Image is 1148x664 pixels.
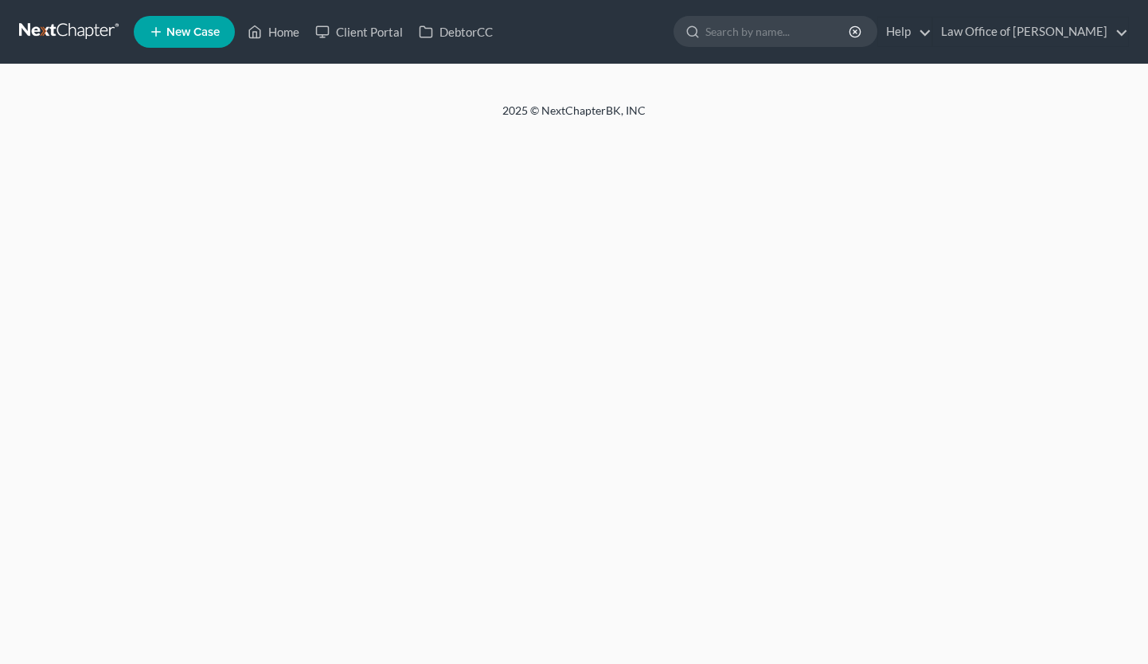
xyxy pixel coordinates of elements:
a: Law Office of [PERSON_NAME] [933,18,1128,46]
a: DebtorCC [411,18,501,46]
span: New Case [166,26,220,38]
a: Help [878,18,931,46]
a: Home [240,18,307,46]
div: 2025 © NextChapterBK, INC [120,103,1028,131]
a: Client Portal [307,18,411,46]
input: Search by name... [705,17,851,46]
